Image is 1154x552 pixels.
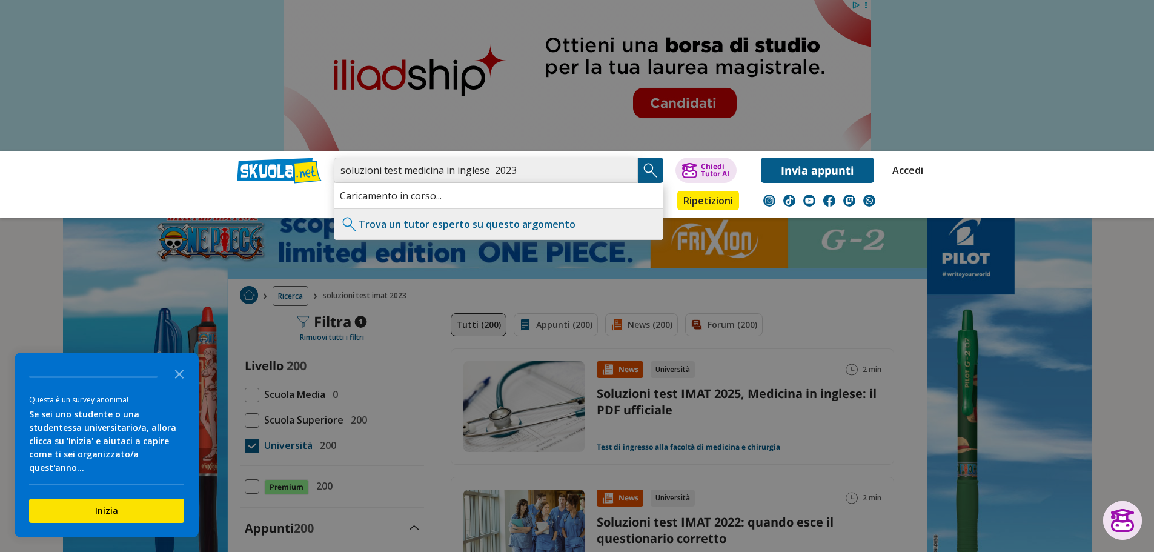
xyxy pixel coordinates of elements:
img: youtube [803,195,815,207]
img: facebook [823,195,835,207]
div: Chiedi Tutor AI [701,163,729,178]
a: Appunti [331,191,385,213]
div: Survey [15,353,199,537]
img: tiktok [783,195,795,207]
img: Trova un tutor esperto [340,215,359,233]
a: Trova un tutor esperto su questo argomento [359,218,575,231]
button: Close the survey [167,361,191,385]
a: Invia appunti [761,158,874,183]
button: Inizia [29,499,184,523]
img: twitch [843,195,855,207]
a: Ripetizioni [677,191,739,210]
input: Cerca appunti, riassunti o versioni [334,158,638,183]
button: Search Button [638,158,663,183]
a: Accedi [892,158,918,183]
div: Questa è un survey anonima! [29,394,184,405]
img: Cerca appunti, riassunti o versioni [642,161,660,179]
img: WhatsApp [863,195,875,207]
button: ChiediTutor AI [675,158,737,183]
div: Caricamento in corso... [334,183,663,208]
div: Se sei uno studente o una studentessa universitario/a, allora clicca su 'Inizia' e aiutaci a capi... [29,408,184,474]
img: instagram [763,195,775,207]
